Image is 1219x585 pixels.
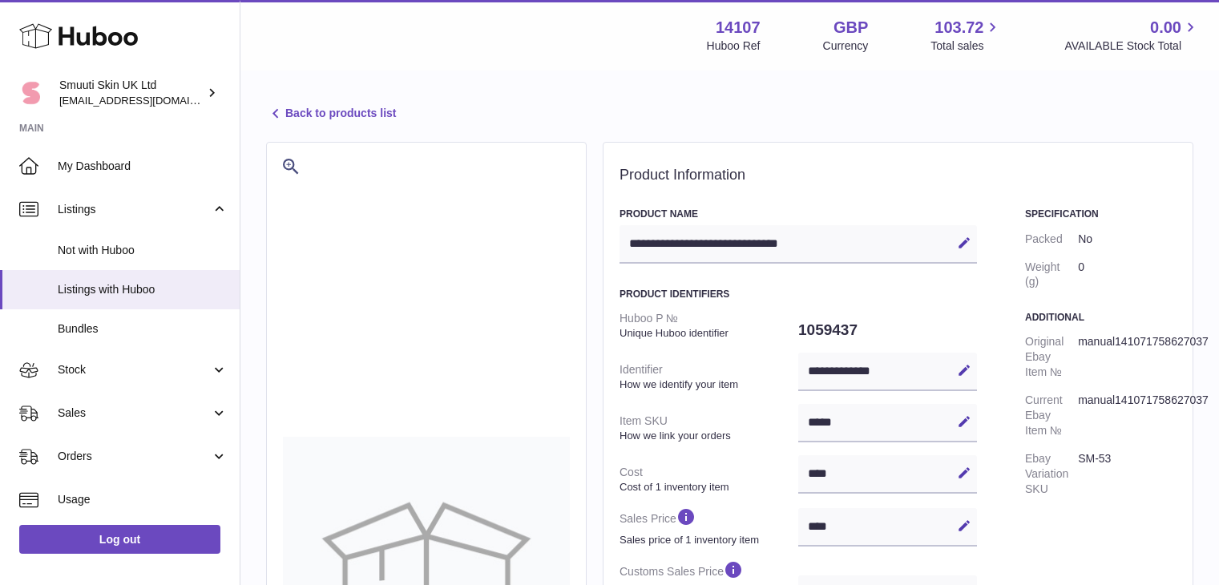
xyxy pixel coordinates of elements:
[620,407,798,449] dt: Item SKU
[58,159,228,174] span: My Dashboard
[1025,386,1078,445] dt: Current Ebay Item №
[1025,208,1177,220] h3: Specification
[620,167,1177,184] h2: Product Information
[1078,386,1177,445] dd: manual141071758627037
[58,202,211,217] span: Listings
[620,480,794,494] strong: Cost of 1 inventory item
[266,104,396,123] a: Back to products list
[58,321,228,337] span: Bundles
[1064,38,1200,54] span: AVAILABLE Stock Total
[58,362,211,377] span: Stock
[58,243,228,258] span: Not with Huboo
[58,405,211,421] span: Sales
[930,17,1002,54] a: 103.72 Total sales
[1025,225,1078,253] dt: Packed
[707,38,761,54] div: Huboo Ref
[1025,311,1177,324] h3: Additional
[620,533,794,547] strong: Sales price of 1 inventory item
[620,429,794,443] strong: How we link your orders
[620,305,798,346] dt: Huboo P №
[1025,328,1078,386] dt: Original Ebay Item №
[620,356,798,397] dt: Identifier
[930,38,1002,54] span: Total sales
[58,492,228,507] span: Usage
[620,377,794,392] strong: How we identify your item
[620,288,977,301] h3: Product Identifiers
[1025,445,1078,503] dt: Ebay Variation SKU
[834,17,868,38] strong: GBP
[1150,17,1181,38] span: 0.00
[620,500,798,553] dt: Sales Price
[934,17,983,38] span: 103.72
[59,94,236,107] span: [EMAIL_ADDRESS][DOMAIN_NAME]
[620,458,798,500] dt: Cost
[823,38,869,54] div: Currency
[19,525,220,554] a: Log out
[620,208,977,220] h3: Product Name
[716,17,761,38] strong: 14107
[1078,253,1177,297] dd: 0
[58,282,228,297] span: Listings with Huboo
[1078,328,1177,386] dd: manual141071758627037
[620,326,794,341] strong: Unique Huboo identifier
[19,81,43,105] img: Paivi.korvela@gmail.com
[1064,17,1200,54] a: 0.00 AVAILABLE Stock Total
[1025,253,1078,297] dt: Weight (g)
[1078,225,1177,253] dd: No
[59,78,204,108] div: Smuuti Skin UK Ltd
[798,313,977,347] dd: 1059437
[1078,445,1177,503] dd: SM-53
[58,449,211,464] span: Orders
